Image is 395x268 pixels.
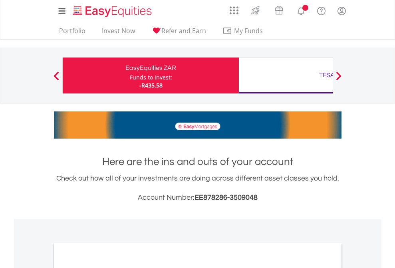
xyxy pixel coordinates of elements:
[311,2,331,18] a: FAQ's and Support
[249,4,262,17] img: thrive-v2.svg
[48,75,64,83] button: Previous
[54,192,341,203] h3: Account Number:
[99,27,138,39] a: Invest Now
[139,81,163,89] span: -R435.58
[222,26,275,36] span: My Funds
[230,6,238,15] img: grid-menu-icon.svg
[195,194,258,201] span: EE878286-3509048
[70,2,155,18] a: Home page
[67,62,234,73] div: EasyEquities ZAR
[54,111,341,139] img: EasyMortage Promotion Banner
[291,2,311,18] a: Notifications
[71,5,155,18] img: EasyEquities_Logo.png
[130,73,172,81] div: Funds to invest:
[272,4,286,17] img: vouchers-v2.svg
[267,2,291,17] a: Vouchers
[54,173,341,203] div: Check out how all of your investments are doing across different asset classes you hold.
[54,155,341,169] h1: Here are the ins and outs of your account
[161,26,206,35] span: Refer and Earn
[331,2,352,20] a: My Profile
[224,2,244,15] a: AppsGrid
[56,27,89,39] a: Portfolio
[148,27,209,39] a: Refer and Earn
[331,75,347,83] button: Next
